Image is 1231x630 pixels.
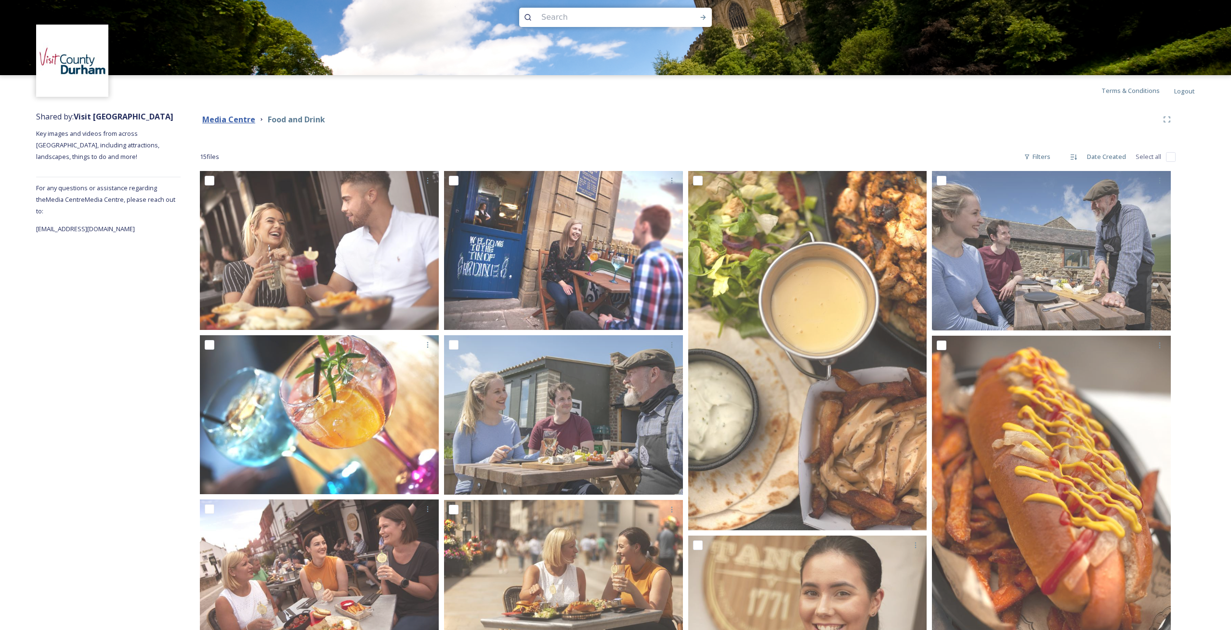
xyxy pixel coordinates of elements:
[36,111,173,122] span: Shared by:
[202,114,255,125] strong: Media Centre
[688,171,927,530] img: Food and Drink Durham City - Tango
[36,224,135,233] span: [EMAIL_ADDRESS][DOMAIN_NAME]
[1019,147,1055,166] div: Filters
[74,111,173,122] strong: Visit [GEOGRAPHIC_DATA]
[537,7,668,28] input: Search
[268,114,325,125] strong: Food and Drink
[1101,85,1174,96] a: Terms & Conditions
[932,171,1171,330] img: Teesdale Cheesemakers
[1101,86,1160,95] span: Terms & Conditions
[1174,87,1195,95] span: Logout
[1136,152,1161,161] span: Select all
[200,335,439,494] img: Food and Drink Durham City
[1082,147,1131,166] div: Date Created
[444,335,683,495] img: Teesdale Cheesemakers
[38,26,107,96] img: 1680077135441.jpeg
[200,171,439,330] img: Food and Drink Durham City
[36,129,161,161] span: Key images and videos from across [GEOGRAPHIC_DATA], including attractions, landscapes, things to...
[444,171,683,330] img: Food and Drink Durham City
[36,184,175,215] span: For any questions or assistance regarding the Media Centre Media Centre, please reach out to:
[200,152,219,161] span: 15 file s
